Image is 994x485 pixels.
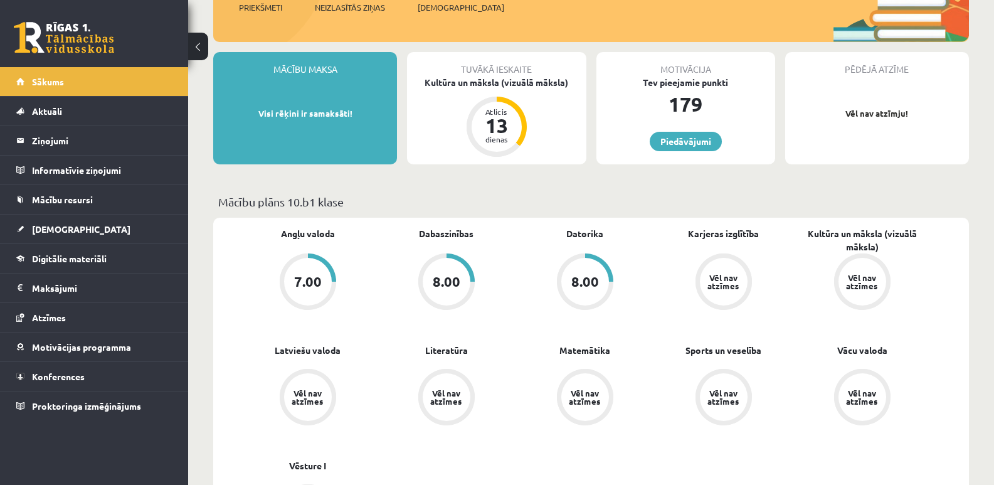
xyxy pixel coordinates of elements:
div: 7.00 [294,275,322,289]
span: Atzīmes [32,312,66,323]
a: Karjeras izglītība [688,227,759,240]
span: Motivācijas programma [32,341,131,353]
a: Vēl nav atzīmes [654,369,793,428]
a: Vēl nav atzīmes [516,369,654,428]
a: Konferences [16,362,172,391]
div: Vēl nav atzīmes [706,274,741,290]
a: Literatūra [425,344,468,357]
a: Rīgas 1. Tālmācības vidusskola [14,22,114,53]
span: Mācību resursi [32,194,93,205]
a: Mācību resursi [16,185,172,214]
a: Kultūra un māksla (vizuālā māksla) [793,227,931,253]
a: Sports un veselība [685,344,761,357]
p: Vēl nav atzīmju! [791,107,963,120]
div: Vēl nav atzīmes [429,389,464,405]
span: [DEMOGRAPHIC_DATA] [418,1,504,14]
div: Vēl nav atzīmes [845,274,880,290]
a: Piedāvājumi [650,132,722,151]
div: Pēdējā atzīme [785,52,969,76]
a: 7.00 [238,253,377,312]
div: 179 [596,89,775,119]
a: Vēl nav atzīmes [793,369,931,428]
a: 8.00 [377,253,516,312]
a: Vēsture I [289,459,326,472]
div: Vēl nav atzīmes [568,389,603,405]
a: Informatīvie ziņojumi [16,156,172,184]
div: Kultūra un māksla (vizuālā māksla) [407,76,586,89]
a: Datorika [566,227,603,240]
span: Neizlasītās ziņas [315,1,385,14]
span: Priekšmeti [239,1,282,14]
div: 8.00 [571,275,599,289]
div: 13 [478,115,516,136]
a: Atzīmes [16,303,172,332]
div: dienas [478,136,516,143]
div: 8.00 [433,275,460,289]
div: Tuvākā ieskaite [407,52,586,76]
span: [DEMOGRAPHIC_DATA] [32,223,130,235]
div: Vēl nav atzīmes [706,389,741,405]
div: Mācību maksa [213,52,397,76]
span: Digitālie materiāli [32,253,107,264]
a: Proktoringa izmēģinājums [16,392,172,420]
a: Motivācijas programma [16,333,172,361]
a: Vēl nav atzīmes [654,253,793,312]
div: Tev pieejamie punkti [596,76,775,89]
div: Motivācija [596,52,775,76]
a: [DEMOGRAPHIC_DATA] [16,215,172,243]
div: Vēl nav atzīmes [845,389,880,405]
a: Angļu valoda [281,227,335,240]
legend: Informatīvie ziņojumi [32,156,172,184]
p: Visi rēķini ir samaksāti! [219,107,391,120]
span: Aktuāli [32,105,62,117]
a: Sākums [16,67,172,96]
a: Vēl nav atzīmes [377,369,516,428]
legend: Ziņojumi [32,126,172,155]
a: Latviešu valoda [275,344,341,357]
a: Matemātika [559,344,610,357]
div: Vēl nav atzīmes [290,389,325,405]
a: Aktuāli [16,97,172,125]
div: Atlicis [478,108,516,115]
span: Sākums [32,76,64,87]
span: Konferences [32,371,85,382]
a: Vācu valoda [837,344,887,357]
a: 8.00 [516,253,654,312]
a: Maksājumi [16,274,172,302]
a: Digitālie materiāli [16,244,172,273]
a: Vēl nav atzīmes [793,253,931,312]
a: Kultūra un māksla (vizuālā māksla) Atlicis 13 dienas [407,76,586,159]
span: Proktoringa izmēģinājums [32,400,141,412]
a: Dabaszinības [419,227,473,240]
legend: Maksājumi [32,274,172,302]
p: Mācību plāns 10.b1 klase [218,193,964,210]
a: Ziņojumi [16,126,172,155]
a: Vēl nav atzīmes [238,369,377,428]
